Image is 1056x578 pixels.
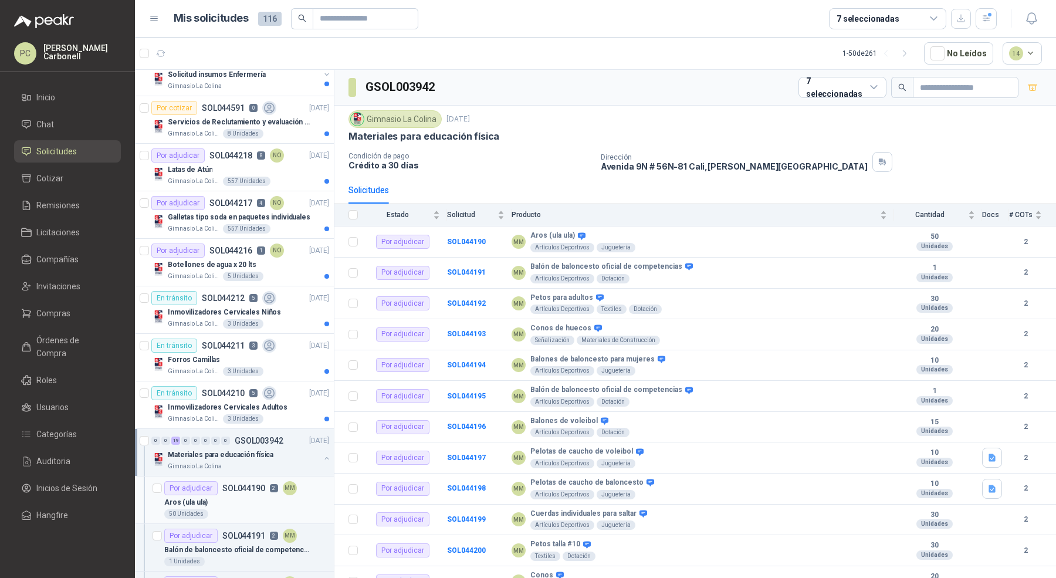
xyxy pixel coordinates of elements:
span: Chat [36,118,54,131]
b: Balón de baloncesto oficial de competencias [530,386,682,395]
b: Pelotas de caucho de baloncesto [530,478,644,488]
div: MM [512,266,526,280]
a: SOL044190 [447,238,486,246]
a: En tránsitoSOL0442113[DATE] Company LogoForros CamillasGimnasio La Colina3 Unidades [135,334,334,381]
a: Por cotizarSOL0445910[DATE] Company LogoServicios de Reclutamiento y evaluación de personallGimna... [135,96,334,144]
div: Juguetería [597,366,635,376]
p: Gimnasio La Colina [168,129,221,138]
div: Unidades [916,396,953,405]
span: Roles [36,374,57,387]
div: 0 [201,437,210,445]
span: Compras [36,307,70,320]
p: Crédito a 30 días [348,160,591,170]
p: Inmovilizadores Cervicales Niños [168,307,281,318]
a: Invitaciones [14,275,121,298]
div: Juguetería [597,243,635,252]
div: Dotación [597,274,629,283]
div: 3 Unidades [223,414,263,424]
b: 30 [894,511,975,520]
b: 1 [894,263,975,273]
p: [DATE] [309,340,329,351]
span: Solicitud [447,211,495,219]
span: Hangfire [36,509,68,522]
div: Dotación [563,552,595,561]
div: Por adjudicar [164,529,218,543]
a: Chat [14,113,121,136]
div: Unidades [916,458,953,467]
a: SOL044196 [447,422,486,431]
b: 2 [1009,236,1042,248]
a: Inicio [14,86,121,109]
div: Unidades [916,550,953,560]
div: 7 seleccionadas [806,75,865,100]
b: 15 [894,418,975,427]
div: 7 seleccionadas [837,12,899,25]
div: Textiles [597,305,627,314]
div: Unidades [916,519,953,529]
a: Compañías [14,248,121,271]
div: NO [270,148,284,163]
div: 8 Unidades [223,129,263,138]
p: Balón de baloncesto oficial de competencias [164,545,310,556]
a: En tránsitoSOL0442125[DATE] Company LogoInmovilizadores Cervicales NiñosGimnasio La Colina3 Unidades [135,286,334,334]
div: MM [512,389,526,403]
p: 2 [270,484,278,492]
p: 8 [257,151,265,160]
b: 10 [894,356,975,366]
p: Inmovilizadores Cervicales Adultos [168,402,287,413]
p: SOL044191 [222,532,265,540]
div: MM [512,543,526,557]
a: Hangfire [14,504,121,526]
p: Gimnasio La Colina [168,82,222,91]
p: SOL044591 [202,104,245,112]
a: SOL044191 [447,268,486,276]
b: Balones de baloncesto para mujeres [530,355,655,364]
div: Gimnasio La Colina [348,110,442,128]
th: Docs [982,204,1009,227]
b: 10 [894,479,975,489]
p: [DATE] [309,150,329,161]
b: 2 [1009,452,1042,464]
div: 3 Unidades [223,367,263,376]
p: [DATE] [309,198,329,209]
div: Artículos Deportivos [530,274,594,283]
b: Petos para adultos [530,293,593,303]
div: En tránsito [151,291,197,305]
p: [DATE] [309,293,329,304]
div: Solicitudes [348,184,389,197]
h1: Mis solicitudes [174,10,249,27]
div: MM [512,296,526,310]
a: SOL044194 [447,361,486,369]
div: Dotación [629,305,662,314]
span: search [898,83,906,92]
b: 50 [894,232,975,242]
img: Company Logo [151,215,165,229]
p: 5 [249,294,258,302]
p: [DATE] [309,435,329,447]
span: # COTs [1009,211,1033,219]
div: MM [512,451,526,465]
span: Categorías [36,428,77,441]
div: 557 Unidades [223,224,270,234]
div: Por adjudicar [376,451,429,465]
div: Artículos Deportivos [530,428,594,437]
div: Por adjudicar [376,266,429,280]
b: 2 [1009,514,1042,525]
p: Aros (ula ula) [164,497,208,508]
a: SOL044195 [447,392,486,400]
div: Textiles [530,552,560,561]
th: Producto [512,204,894,227]
b: 2 [1009,267,1042,278]
a: Licitaciones [14,221,121,244]
img: Company Logo [151,452,165,467]
a: SOL044192 [447,299,486,307]
th: Cantidad [894,204,982,227]
div: Artículos Deportivos [530,520,594,530]
b: 2 [1009,298,1042,309]
span: Cantidad [894,211,966,219]
p: GSOL003942 [235,437,283,445]
a: Por adjudicarSOL0442188NO[DATE] Company LogoLatas de AtúnGimnasio La Colina557 Unidades [135,144,334,191]
b: Balones de voleibol [530,417,598,426]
